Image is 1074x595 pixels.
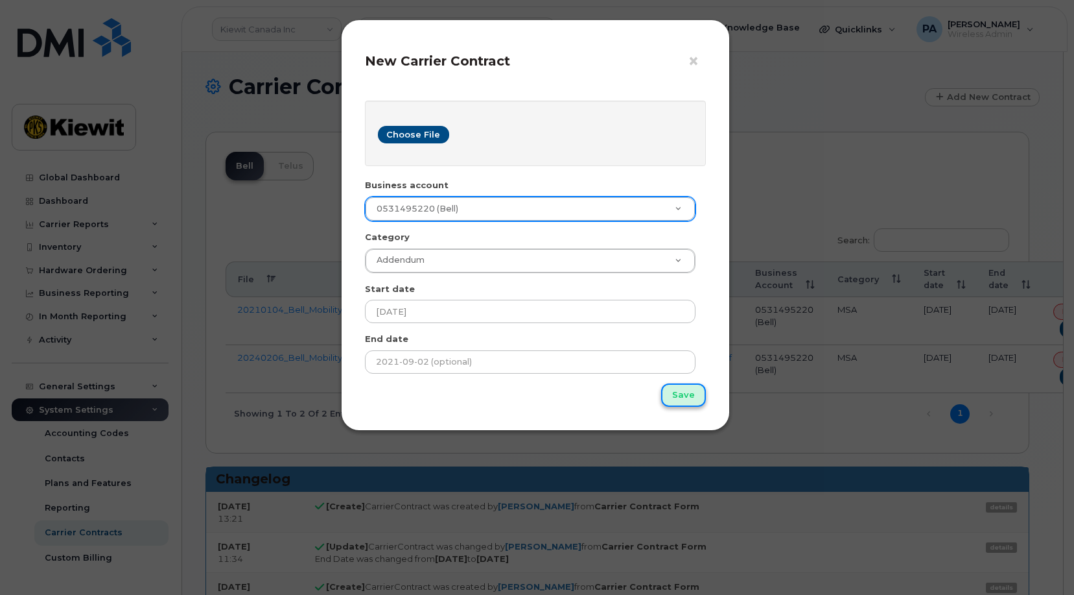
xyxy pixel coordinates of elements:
[365,333,408,345] label: End date
[378,126,450,144] label: Choose file
[661,383,706,407] input: Save
[365,179,449,191] label: Business account
[366,197,695,221] a: 0531495220 (Bell)
[365,231,410,243] label: Category
[365,350,695,374] input: 2021-09-02 (optional)
[369,203,458,215] span: 0531495220 (Bell)
[688,49,699,73] span: ×
[365,283,415,295] label: Start date
[369,254,425,266] span: Addendum
[688,52,706,71] button: Close
[365,53,706,69] h4: New Carrier Contract
[366,249,695,273] a: Addendum
[1018,539,1064,585] iframe: Messenger Launcher
[365,300,695,323] input: 2020-09-02 (optional)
